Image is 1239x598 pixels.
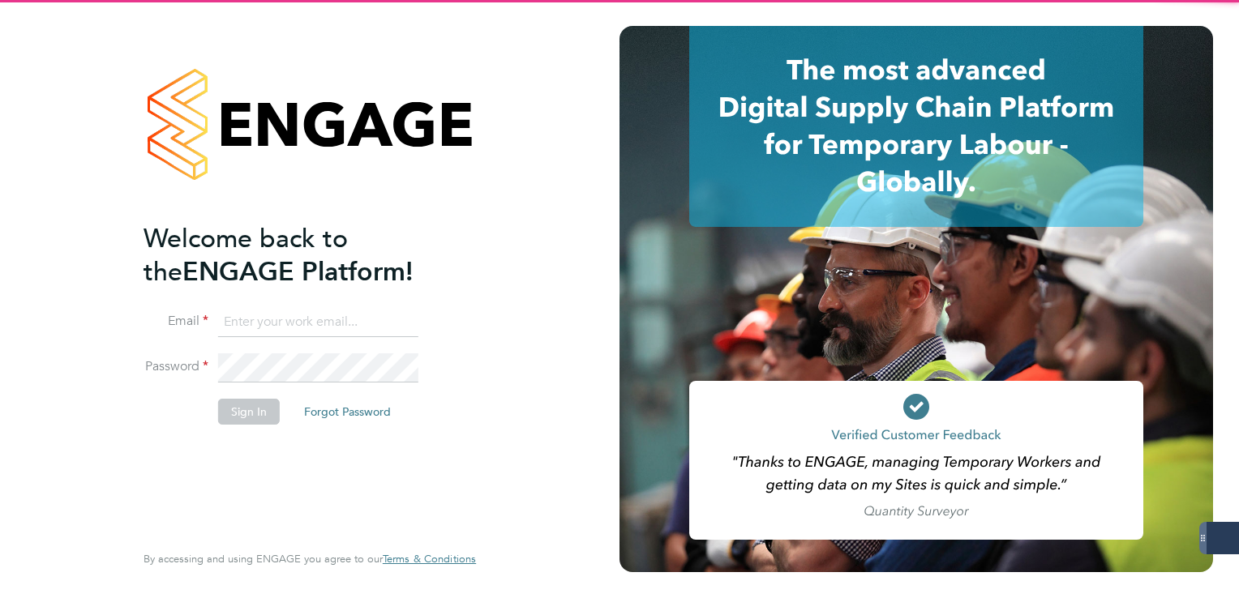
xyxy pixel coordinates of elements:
a: Terms & Conditions [383,553,476,566]
h2: ENGAGE Platform! [144,222,460,288]
button: Forgot Password [291,399,404,425]
span: By accessing and using ENGAGE you agree to our [144,552,476,566]
span: Welcome back to the [144,223,348,288]
label: Password [144,358,208,375]
input: Enter your work email... [218,308,418,337]
span: Terms & Conditions [383,552,476,566]
label: Email [144,313,208,330]
button: Sign In [218,399,280,425]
